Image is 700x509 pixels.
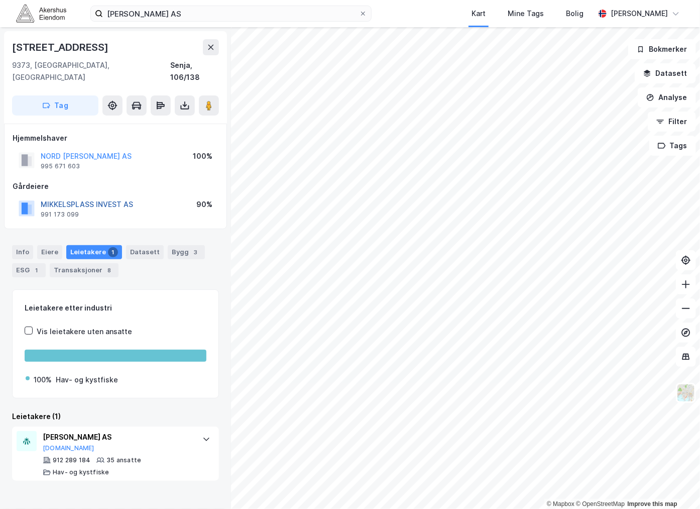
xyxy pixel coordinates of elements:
div: Eiere [37,245,62,259]
div: [PERSON_NAME] AS [43,431,192,443]
div: 1 [32,265,42,275]
div: Gårdeiere [13,180,218,192]
div: 35 ansatte [106,456,141,464]
a: OpenStreetMap [576,500,625,507]
div: 8 [104,265,114,275]
div: [PERSON_NAME] [611,8,668,20]
div: 995 671 603 [41,162,80,170]
div: ESG [12,263,46,277]
img: akershus-eiendom-logo.9091f326c980b4bce74ccdd9f866810c.svg [16,5,66,22]
div: 3 [191,247,201,257]
div: Leietakere (1) [12,411,219,423]
button: Bokmerker [628,39,696,59]
div: Hav- og kystfiske [53,468,109,476]
button: Analyse [638,87,696,108]
div: 912 289 184 [53,456,90,464]
div: 9373, [GEOGRAPHIC_DATA], [GEOGRAPHIC_DATA] [12,59,170,83]
button: Filter [648,112,696,132]
div: Leietakere [66,245,122,259]
div: 100% [193,150,212,162]
a: Mapbox [547,500,574,507]
div: Kontrollprogram for chat [650,461,700,509]
a: Improve this map [628,500,677,507]
input: Søk på adresse, matrikkel, gårdeiere, leietakere eller personer [103,6,359,21]
div: Kart [472,8,486,20]
iframe: Chat Widget [650,461,700,509]
div: 100% [34,374,52,386]
div: Leietakere etter industri [25,302,206,314]
div: 1 [108,247,118,257]
div: 991 173 099 [41,211,79,219]
div: [STREET_ADDRESS] [12,39,110,55]
div: Bygg [168,245,205,259]
button: Datasett [635,63,696,83]
img: Z [676,383,695,402]
div: Datasett [126,245,164,259]
div: Vis leietakere uten ansatte [37,326,132,338]
div: Senja, 106/138 [170,59,219,83]
div: Bolig [566,8,584,20]
button: [DOMAIN_NAME] [43,444,94,452]
div: Hjemmelshaver [13,132,218,144]
div: 90% [196,198,212,211]
div: Hav- og kystfiske [56,374,118,386]
div: Mine Tags [508,8,544,20]
button: Tags [649,136,696,156]
div: Info [12,245,33,259]
button: Tag [12,95,98,116]
div: Transaksjoner [50,263,119,277]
